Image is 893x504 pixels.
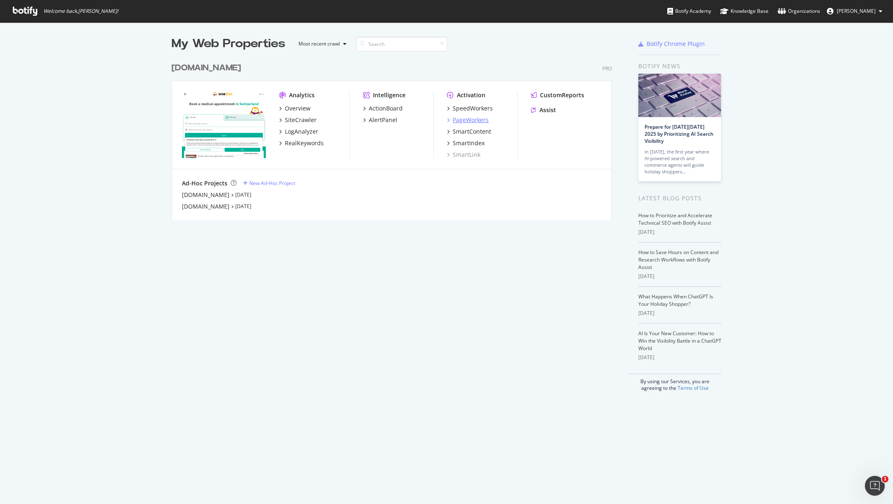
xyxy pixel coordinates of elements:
[638,228,721,236] div: [DATE]
[540,91,584,99] div: CustomReports
[638,74,721,117] img: Prepare for Black Friday 2025 by Prioritizing AI Search Visibility
[279,127,318,136] a: LogAnalyzer
[645,123,714,144] a: Prepare for [DATE][DATE] 2025 by Prioritizing AI Search Visibility
[457,91,485,99] div: Activation
[369,116,397,124] div: AlertPanel
[279,139,324,147] a: RealKeywords
[447,116,489,124] a: PageWorkers
[172,36,285,52] div: My Web Properties
[289,91,315,99] div: Analytics
[363,104,403,113] a: ActionBoard
[453,127,491,136] div: SmartContent
[602,65,612,72] div: Pro
[638,194,721,203] div: Latest Blog Posts
[172,62,244,74] a: [DOMAIN_NAME]
[540,106,556,114] div: Assist
[285,127,318,136] div: LogAnalyzer
[172,52,618,220] div: grid
[447,104,493,113] a: SpeedWorkers
[279,104,310,113] a: Overview
[182,179,227,187] div: Ad-Hoc Projects
[369,104,403,113] div: ActionBoard
[531,106,556,114] a: Assist
[292,37,350,50] button: Most recent crawl
[638,249,719,271] a: How to Save Hours on Content and Research Workflows with Botify Assist
[298,41,340,46] div: Most recent crawl
[778,7,820,15] div: Organizations
[172,62,241,74] div: [DOMAIN_NAME]
[182,91,266,158] img: onedoc.ch
[453,116,489,124] div: PageWorkers
[182,202,229,211] a: [DOMAIN_NAME]
[373,91,406,99] div: Intelligence
[447,127,491,136] a: SmartContent
[837,7,876,14] span: Alexie Barthélemy
[638,354,721,361] div: [DATE]
[453,139,485,147] div: SmartIndex
[638,62,721,71] div: Botify news
[645,149,715,175] div: In [DATE], the first year where AI-powered search and commerce agents will guide holiday shoppers…
[638,212,712,226] a: How to Prioritize and Accelerate Technical SEO with Botify Assist
[243,180,295,187] a: New Ad-Hoc Project
[647,40,705,48] div: Botify Chrome Plugin
[638,330,721,352] a: AI Is Your New Customer: How to Win the Visibility Battle in a ChatGPT World
[356,37,447,51] input: Search
[235,191,251,198] a: [DATE]
[628,374,721,391] div: By using our Services, you are agreeing to the
[285,139,324,147] div: RealKeywords
[285,116,317,124] div: SiteCrawler
[235,203,251,210] a: [DATE]
[531,91,584,99] a: CustomReports
[678,384,709,391] a: Terms of Use
[279,116,317,124] a: SiteCrawler
[638,40,705,48] a: Botify Chrome Plugin
[638,310,721,317] div: [DATE]
[363,116,397,124] a: AlertPanel
[447,151,480,159] a: SmartLink
[447,139,485,147] a: SmartIndex
[882,476,888,482] span: 1
[820,5,889,18] button: [PERSON_NAME]
[865,476,885,496] iframe: Intercom live chat
[638,273,721,280] div: [DATE]
[249,180,295,187] div: New Ad-Hoc Project
[720,7,769,15] div: Knowledge Base
[285,104,310,113] div: Overview
[667,7,711,15] div: Botify Academy
[182,191,229,199] a: [DOMAIN_NAME]
[638,293,713,307] a: What Happens When ChatGPT Is Your Holiday Shopper?
[43,8,118,14] span: Welcome back, [PERSON_NAME] !
[453,104,493,113] div: SpeedWorkers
